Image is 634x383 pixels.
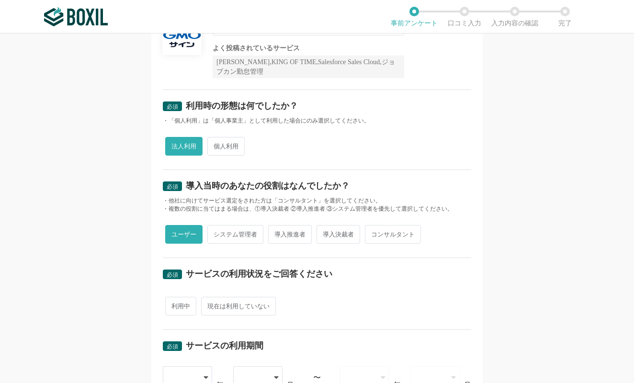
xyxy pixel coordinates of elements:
[207,225,263,244] span: システム管理者
[313,374,321,382] div: 〜
[389,7,439,27] li: 事前アンケート
[163,117,471,125] div: ・「個人利用」は「個人事業主」として利用した場合にのみ選択してください。
[439,7,489,27] li: 口コミ入力
[165,225,203,244] span: ユーザー
[163,197,471,205] div: ・他社に向けてサービス選定をされた方は「コンサルタント」を選択してください。
[201,297,276,315] span: 現在は利用していない
[165,297,196,315] span: 利用中
[165,137,203,156] span: 法人利用
[540,7,590,27] li: 完了
[317,225,360,244] span: 導入決裁者
[489,7,540,27] li: 入力内容の確認
[167,103,178,110] span: 必須
[213,45,404,52] div: よく投稿されているサービス
[365,225,421,244] span: コンサルタント
[163,205,471,213] div: ・複数の役割に当てはまる場合は、①導入決裁者 ②導入推進者 ③システム管理者を優先して選択してください。
[167,271,178,278] span: 必須
[186,341,263,350] div: サービスの利用期間
[44,7,108,26] img: ボクシルSaaS_ロゴ
[167,343,178,350] span: 必須
[213,56,404,78] div: [PERSON_NAME],KING OF TIME,Salesforce Sales Cloud,ジョブカン勤怠管理
[268,225,312,244] span: 導入推進者
[186,270,332,278] div: サービスの利用状況をご回答ください
[186,181,350,190] div: 導入当時のあなたの役割はなんでしたか？
[207,137,245,156] span: 個人利用
[186,101,298,110] div: 利用時の形態は何でしたか？
[167,183,178,190] span: 必須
